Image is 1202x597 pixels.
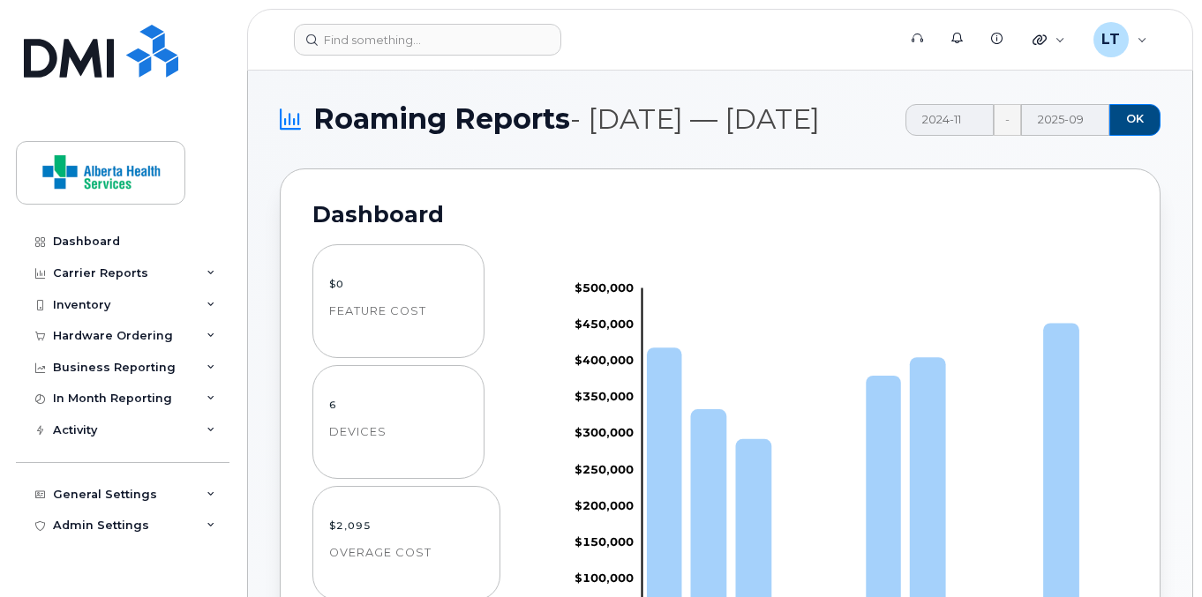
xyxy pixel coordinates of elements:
h2: Dashboard [312,201,444,228]
p: 6 [329,399,468,410]
p: Feature Cost [329,303,468,319]
button: OK [1109,104,1161,136]
span: Roaming Reports [313,102,820,137]
p: Overage Cost [329,545,484,561]
tspan: $350,000 [575,389,634,403]
tspan: $400,000 [575,353,634,367]
span: - [DATE] — [DATE] [570,102,820,136]
p: Devices [329,424,468,440]
tspan: $100,000 [575,571,634,585]
tspan: $150,000 [575,534,634,548]
tspan: $450,000 [575,317,634,331]
p: $2,095 [329,520,484,531]
p: $0 [329,279,468,289]
tspan: $500,000 [575,280,634,295]
tspan: $300,000 [575,425,634,439]
span: - [994,104,1021,136]
span: OK [1126,111,1144,127]
tspan: $200,000 [575,498,634,512]
tspan: $250,000 [575,462,634,476]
